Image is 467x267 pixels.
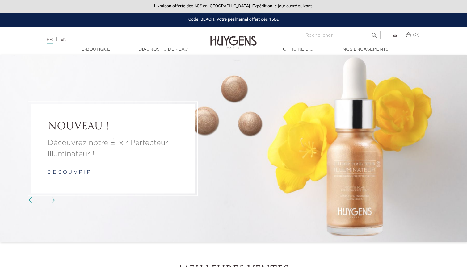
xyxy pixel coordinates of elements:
[47,37,53,44] a: FR
[44,36,190,43] div: |
[48,137,178,160] a: Découvrez notre Élixir Perfecteur Illuminateur !
[210,26,257,50] img: Huygens
[31,195,51,205] div: Boutons du carrousel
[302,31,381,39] input: Rechercher
[334,46,396,53] a: Nos engagements
[132,46,194,53] a: Diagnostic de peau
[65,46,127,53] a: E-Boutique
[48,121,178,133] a: NOUVEAU !
[371,30,378,37] i: 
[60,37,66,42] a: EN
[369,29,380,38] button: 
[48,170,90,175] a: d é c o u v r i r
[267,46,329,53] a: Officine Bio
[413,33,420,37] span: (0)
